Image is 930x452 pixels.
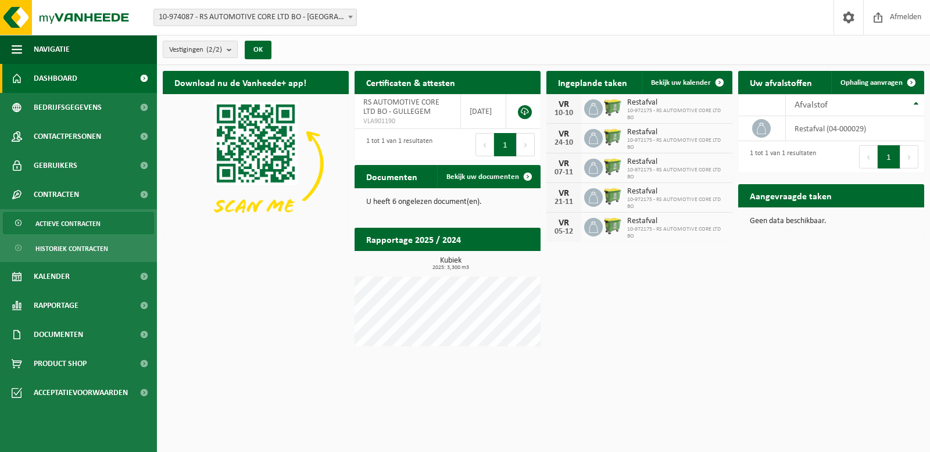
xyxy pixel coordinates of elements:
[552,198,575,206] div: 21-11
[461,94,506,129] td: [DATE]
[360,257,541,271] h3: Kubiek
[34,262,70,291] span: Kalender
[360,132,432,157] div: 1 tot 1 van 1 resultaten
[153,9,357,26] span: 10-974087 - RS AUTOMOTIVE CORE LTD BO - BENFLEET
[355,228,473,250] h2: Rapportage 2025 / 2024
[744,144,816,170] div: 1 tot 1 van 1 resultaten
[552,100,575,109] div: VR
[163,71,318,94] h2: Download nu de Vanheede+ app!
[517,133,535,156] button: Next
[363,98,439,116] span: RS AUTOMOTIVE CORE LTD BO - GULLEGEM
[546,71,639,94] h2: Ingeplande taken
[34,320,83,349] span: Documenten
[552,218,575,228] div: VR
[552,159,575,168] div: VR
[34,291,78,320] span: Rapportage
[245,41,271,59] button: OK
[627,217,727,226] span: Restafval
[795,101,828,110] span: Afvalstof
[355,165,429,188] h2: Documenten
[355,71,467,94] h2: Certificaten & attesten
[840,79,903,87] span: Ophaling aanvragen
[437,165,539,188] a: Bekijk uw documenten
[627,167,727,181] span: 10-972175 - RS AUTOMOTIVE CORE LTD BO
[738,71,824,94] h2: Uw afvalstoffen
[831,71,923,94] a: Ophaling aanvragen
[34,378,128,407] span: Acceptatievoorwaarden
[603,216,623,236] img: WB-0660-HPE-GN-50
[3,237,154,259] a: Historiek contracten
[163,41,238,58] button: Vestigingen(2/2)
[603,157,623,177] img: WB-0660-HPE-GN-50
[627,98,727,107] span: Restafval
[552,228,575,236] div: 05-12
[627,128,727,137] span: Restafval
[603,127,623,147] img: WB-0660-HPE-GN-50
[627,107,727,121] span: 10-972175 - RS AUTOMOTIVE CORE LTD BO
[34,64,77,93] span: Dashboard
[627,226,727,240] span: 10-972175 - RS AUTOMOTIVE CORE LTD BO
[627,196,727,210] span: 10-972175 - RS AUTOMOTIVE CORE LTD BO
[154,9,356,26] span: 10-974087 - RS AUTOMOTIVE CORE LTD BO - BENFLEET
[454,250,539,274] a: Bekijk rapportage
[859,145,878,168] button: Previous
[627,137,727,151] span: 10-972175 - RS AUTOMOTIVE CORE LTD BO
[34,180,79,209] span: Contracten
[900,145,918,168] button: Next
[651,79,711,87] span: Bekijk uw kalender
[552,168,575,177] div: 07-11
[446,173,519,181] span: Bekijk uw documenten
[475,133,494,156] button: Previous
[878,145,900,168] button: 1
[603,98,623,117] img: WB-0660-HPE-GN-50
[35,213,101,235] span: Actieve contracten
[163,94,349,234] img: Download de VHEPlus App
[34,151,77,180] span: Gebruikers
[552,130,575,139] div: VR
[552,109,575,117] div: 10-10
[786,116,924,141] td: restafval (04-000029)
[750,217,913,225] p: Geen data beschikbaar.
[3,212,154,234] a: Actieve contracten
[627,187,727,196] span: Restafval
[34,349,87,378] span: Product Shop
[34,35,70,64] span: Navigatie
[363,117,452,126] span: VLA901190
[360,265,541,271] span: 2025: 3,300 m3
[206,46,222,53] count: (2/2)
[366,198,529,206] p: U heeft 6 ongelezen document(en).
[627,157,727,167] span: Restafval
[603,186,623,206] img: WB-0660-HPE-GN-50
[34,122,101,151] span: Contactpersonen
[642,71,731,94] a: Bekijk uw kalender
[552,139,575,147] div: 24-10
[169,41,222,59] span: Vestigingen
[35,238,108,260] span: Historiek contracten
[552,189,575,198] div: VR
[494,133,517,156] button: 1
[34,93,102,122] span: Bedrijfsgegevens
[738,184,843,207] h2: Aangevraagde taken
